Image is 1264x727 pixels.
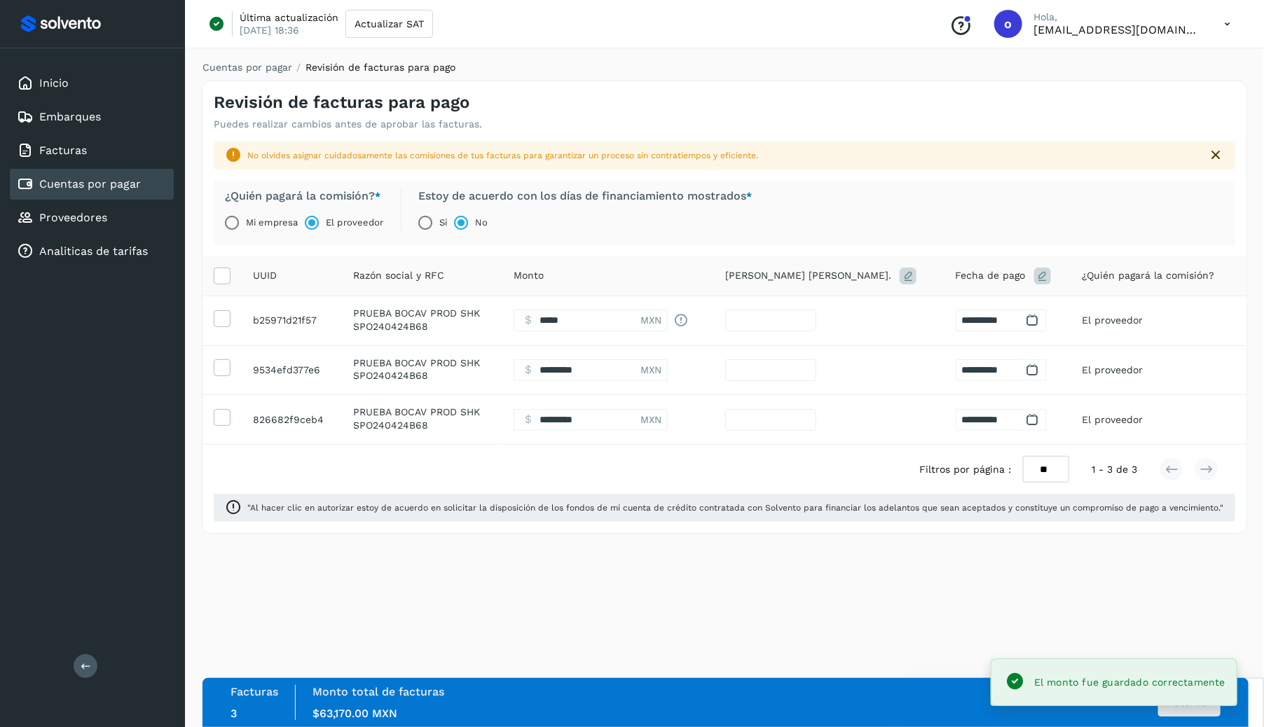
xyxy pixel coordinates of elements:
div: Inicio [10,68,174,99]
span: SPO240424B68 [353,420,428,431]
p: [DATE] 18:36 [240,24,299,36]
span: 1 - 3 de 3 [1092,462,1137,477]
span: El proveedor [1082,364,1143,375]
span: 3 [231,707,237,720]
a: Proveedores [39,211,107,224]
div: Facturas [10,135,174,166]
span: Filtros por página : [920,462,1012,477]
label: Mi empresa [246,209,298,237]
p: Hola, [1033,11,1202,23]
span: $ [525,361,532,378]
span: Monto [514,268,544,283]
a: Analiticas de tarifas [39,244,148,258]
span: Autorizar [1167,698,1211,707]
span: [PERSON_NAME] [PERSON_NAME]. [725,268,891,283]
span: El monto fue guardado correctamente [1034,677,1225,688]
label: No [475,209,488,237]
a: Inicio [39,76,69,90]
label: Facturas [231,685,278,698]
span: UUID [253,268,277,283]
label: El proveedor [326,209,383,237]
button: Actualizar SAT [345,10,433,38]
span: 67c8f963-80bd-40a4-82d1-826682f9ceb4 [253,414,324,425]
div: Proveedores [10,202,174,233]
span: MXN [640,363,661,378]
span: $ [525,411,532,428]
p: PRUEBA BOCAV PROD SHK [353,406,491,418]
span: Actualizar SAT [355,19,424,29]
p: PRUEBA BOCAV PROD SHK [353,307,491,319]
p: PRUEBA BOCAV PROD SHK [353,357,491,369]
label: Estoy de acuerdo con los días de financiamiento mostrados [418,189,753,203]
span: MXN [640,313,661,328]
span: "Al hacer clic en autorizar estoy de acuerdo en solicitar la disposición de los fondos de mi cuen... [247,501,1224,514]
div: Embarques [10,102,174,132]
span: $ [525,312,532,328]
span: 9391cff0-6083-46e4-ac06-b25971d21f57 [253,314,317,326]
a: Facturas [39,144,87,157]
span: ¿Quién pagará la comisión? [1082,268,1214,283]
span: SPO240424B68 [353,321,428,332]
span: SPO240424B68 [353,370,428,381]
div: Analiticas de tarifas [10,236,174,267]
span: $63,170.00 MXN [312,707,397,720]
span: MXN [640,413,661,427]
p: oscar@solvento.mx [1033,23,1202,36]
a: Cuentas por pagar [39,177,141,191]
span: Razón social y RFC [353,268,444,283]
nav: breadcrumb [202,60,1247,75]
div: Cuentas por pagar [10,169,174,200]
p: Puedes realizar cambios antes de aprobar las facturas. [214,118,482,130]
span: Revisión de facturas para pago [305,62,455,73]
a: Embarques [39,110,101,123]
span: El proveedor [1082,314,1143,326]
label: ¿Quién pagará la comisión? [225,189,384,203]
span: Fecha de pago [956,268,1026,283]
p: Última actualización [240,11,338,24]
label: Sí [439,209,447,237]
a: Cuentas por pagar [202,62,292,73]
h4: Revisión de facturas para pago [214,92,469,113]
span: df2400f4-1ee3-44b7-b7c5-9534efd377e6 [253,364,320,375]
div: No olvides asignar cuidadosamente las comisiones de tus facturas para garantizar un proceso sin c... [247,149,1196,162]
label: Monto total de facturas [312,685,444,698]
span: El proveedor [1082,414,1143,425]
